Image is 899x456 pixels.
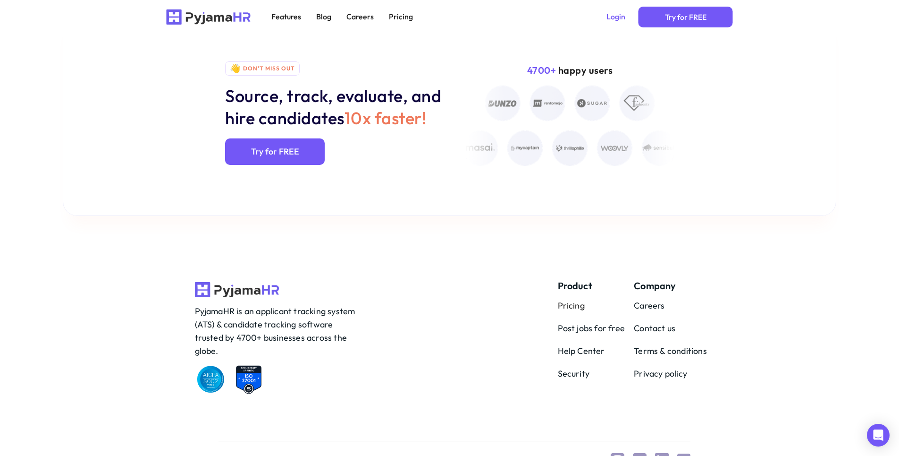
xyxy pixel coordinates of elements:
p: Login [606,12,625,21]
a: Terms & conditions [634,344,707,358]
img: Overlay [466,86,673,166]
a: Login [601,9,631,24]
p: PyjamaHR is an applicant tracking system (ATS) & candidate tracking software trusted by 4700+ bus... [195,305,363,358]
a: Pricing [383,9,419,24]
a: Security [558,367,634,380]
p: Try for FREE [665,10,706,24]
a: Blog [311,9,337,24]
a: Careers [634,299,677,312]
p: Pricing [389,12,413,21]
a: Primary [639,7,733,27]
h2: Source, track, evaluate, and hire candidates [225,85,461,129]
strong: Company [634,280,676,292]
p: Features [271,12,301,21]
a: Careers [341,9,379,24]
a: Pricing [558,300,585,311]
a: Contact us [634,322,677,335]
p: 👋 [230,63,240,74]
a: Help Center [558,344,634,358]
a: Primary [225,138,325,165]
p: Don't miss out [243,65,294,72]
span: 4700+ [527,64,556,76]
p: Try for FREE [251,145,299,158]
strong: Product [558,280,592,292]
p: Careers [346,12,374,21]
a: Features [266,9,307,24]
span: 10x faster! [344,107,427,129]
a: Post jobs for free [558,322,634,335]
div: Open Intercom Messenger [867,424,890,447]
p: Blog [316,12,331,21]
span: happy users [558,64,613,76]
a: Privacy policy [634,367,687,380]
